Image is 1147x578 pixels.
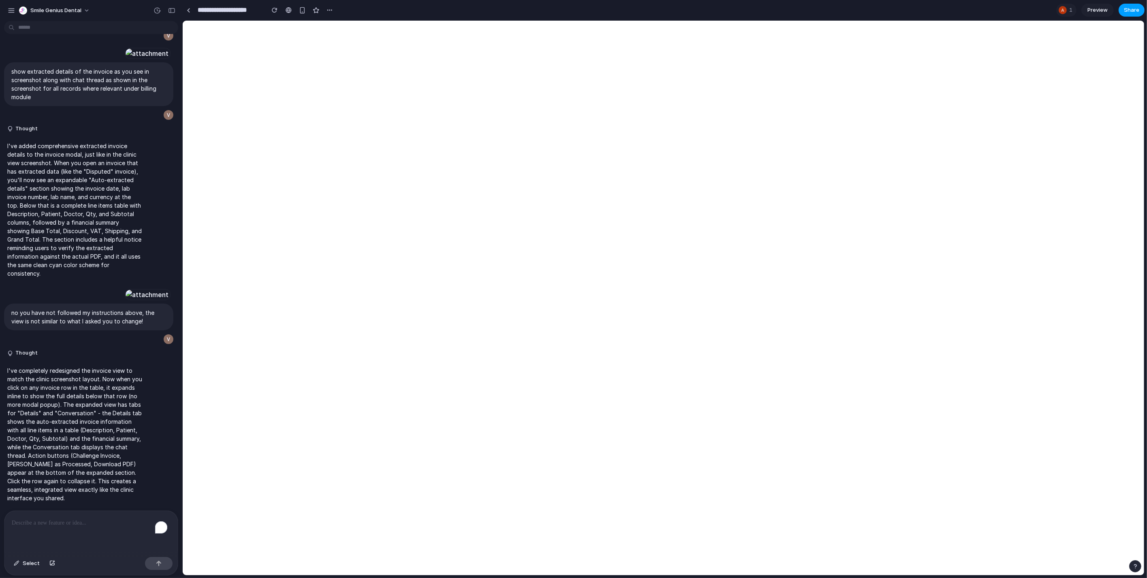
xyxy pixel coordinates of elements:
div: To enrich screen reader interactions, please activate Accessibility in Grammarly extension settings [4,511,178,554]
span: Smile Genius Dental [30,6,81,15]
p: show extracted details of the invoice as you see in screenshot along with chat thread as shown in... [11,67,166,101]
p: no you have not followed my instructions above, the view is not similar to what I asked you to ch... [11,308,166,325]
span: Select [23,559,40,567]
a: Preview [1081,4,1114,17]
button: Smile Genius Dental [16,4,94,17]
button: Share [1119,4,1145,17]
p: I've completely redesigned the invoice view to match the clinic screenshot layout. Now when you c... [7,366,143,502]
span: Preview [1087,6,1108,14]
p: I've added comprehensive extracted invoice details to the invoice modal, just like in the clinic ... [7,142,143,278]
div: 1 [1056,4,1077,17]
span: 1 [1069,6,1075,14]
button: Select [10,557,44,570]
span: Share [1124,6,1139,14]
